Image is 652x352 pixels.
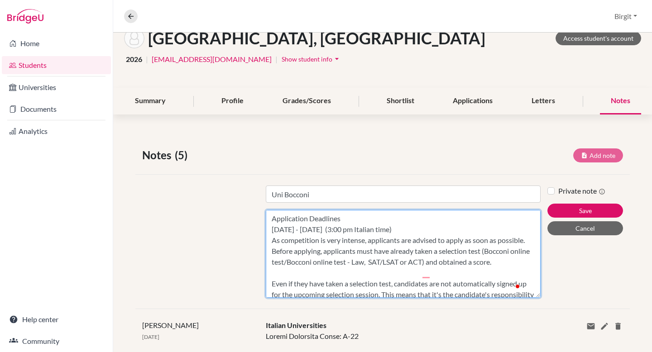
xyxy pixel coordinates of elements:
div: Grades/Scores [272,88,342,114]
a: Universities [2,78,111,96]
span: [DATE] [142,333,159,340]
a: Community [2,332,111,350]
img: Carolina Ferrara's avatar [124,28,144,48]
a: Students [2,56,111,74]
span: | [146,54,148,65]
span: | [275,54,278,65]
span: Show student info [282,55,332,63]
textarea: To enrich screen reader interactions, please activate Accessibility in Grammarly extension settings [266,210,541,298]
a: Access student's account [556,31,641,45]
h1: [GEOGRAPHIC_DATA], [GEOGRAPHIC_DATA] [148,29,485,48]
span: 2026 [126,54,142,65]
div: Summary [124,88,177,114]
a: Home [2,34,111,52]
label: Private note [558,186,605,196]
a: Analytics [2,122,111,140]
span: [PERSON_NAME] [142,321,199,329]
button: Add note [573,148,623,162]
button: Save [547,204,623,218]
button: Show student infoarrow_drop_down [281,52,342,66]
div: Letters [521,88,566,114]
img: Bridge-U [7,9,43,24]
input: Note title (required) [266,186,541,203]
i: arrow_drop_down [332,54,341,63]
div: Profile [211,88,254,114]
div: Shortlist [376,88,425,114]
a: [EMAIL_ADDRESS][DOMAIN_NAME] [152,54,272,65]
a: Documents [2,100,111,118]
button: Cancel [547,221,623,235]
span: Italian Universities [266,321,326,329]
button: Birgit [610,8,641,25]
span: Notes [142,147,175,163]
div: Applications [442,88,503,114]
a: Help center [2,310,111,328]
span: (5) [175,147,191,163]
div: Notes [600,88,641,114]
